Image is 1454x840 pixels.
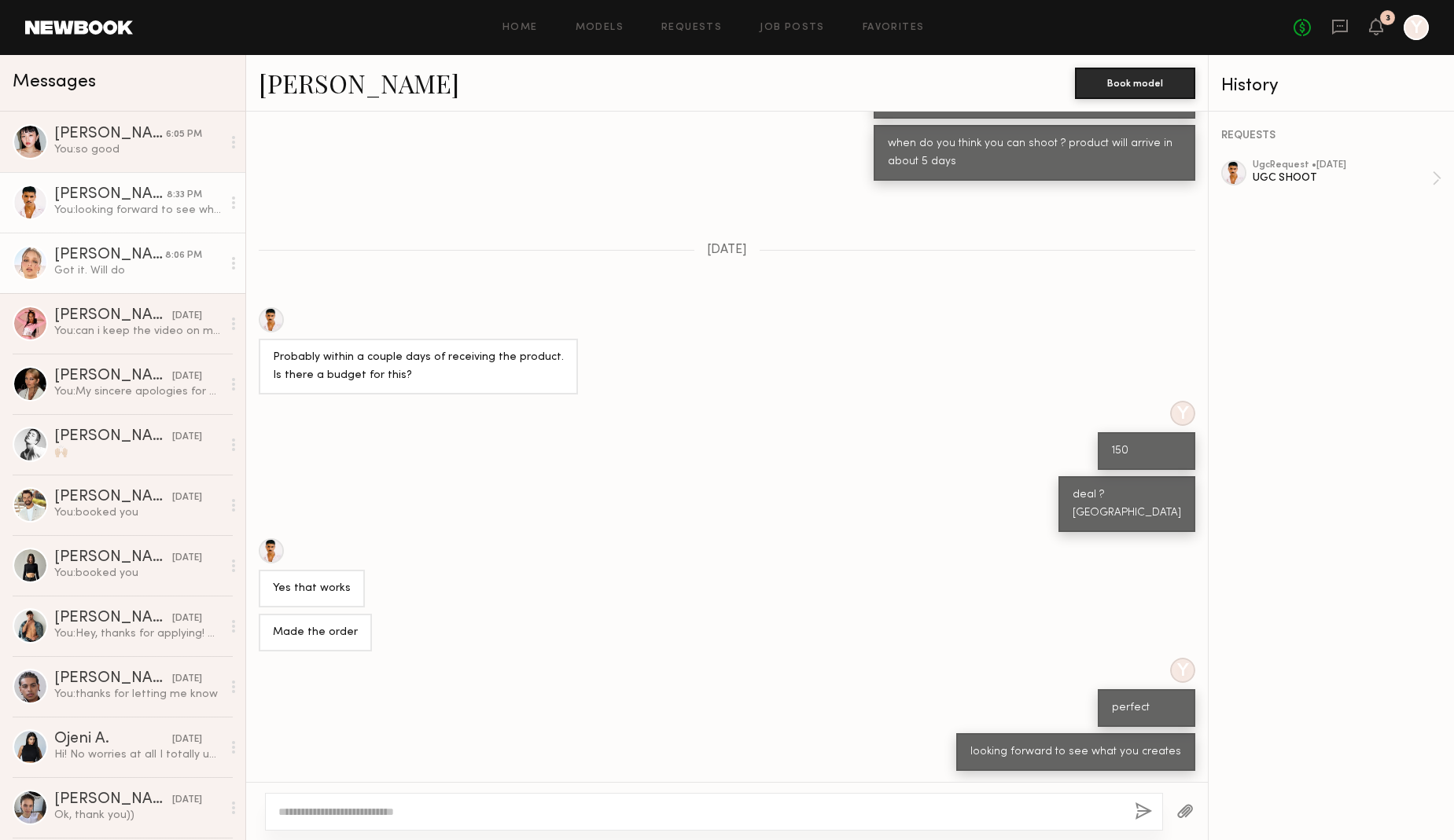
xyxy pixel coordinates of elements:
div: [DATE] [172,490,202,505]
div: Ok, thank you)) [54,808,222,823]
div: You: Hey, thanks for applying! We think you’re going to be a great fit. Just want to make sure yo... [54,626,222,641]
div: ugc Request • [DATE] [1253,160,1432,171]
div: deal ? [GEOGRAPHIC_DATA] [1073,486,1181,523]
div: [DATE] [172,732,202,747]
div: [PERSON_NAME] [54,369,172,384]
div: [PERSON_NAME] [54,792,172,808]
div: [DATE] [172,551,202,566]
div: Ojeni A. [54,732,172,747]
a: Requests [661,23,722,33]
span: [DATE] [707,244,747,257]
div: [PERSON_NAME] [54,490,172,505]
a: Book model [1075,75,1195,89]
div: [DATE] [172,369,202,384]
div: You: so good [54,142,222,157]
div: 🙌🏼 [54,445,222,460]
a: Y [1404,15,1429,40]
div: Hi! No worries at all I totally understand :) yes I’m still open to working together! [54,747,222,762]
a: Favorites [863,23,925,33]
div: perfect [1112,699,1181,717]
div: [DATE] [172,309,202,324]
div: Made the order [273,624,358,642]
a: [PERSON_NAME] [259,66,459,100]
div: [DATE] [172,672,202,687]
div: Got it. Will do [54,263,222,278]
div: 150 [1112,442,1181,460]
div: You: thanks for letting me know [54,687,222,702]
div: [PERSON_NAME] [54,611,172,626]
div: [DATE] [172,611,202,626]
div: [PERSON_NAME] [54,248,165,263]
a: ugcRequest •[DATE]UGC SHOOT [1253,160,1441,196]
div: UGC SHOOT [1253,171,1432,185]
a: Models [576,23,624,33]
div: 8:33 PM [167,188,202,203]
div: You: booked you [54,566,222,581]
div: [PERSON_NAME] [54,550,172,566]
div: [PERSON_NAME] [54,429,172,445]
div: [DATE] [172,793,202,808]
div: Probably within a couple days of receiving the product. Is there a budget for this? [273,349,564,385]
div: 8:06 PM [165,248,202,263]
button: Book model [1075,68,1195,99]
div: REQUESTS [1221,130,1441,141]
div: [PERSON_NAME] [54,671,172,687]
div: Yes that works [273,580,351,598]
span: Messages [13,73,96,91]
div: [DATE] [172,430,202,445]
div: You: My sincere apologies for my outrageously late response! Would you still like to work together? [54,384,222,399]
a: Job Posts [760,23,825,33]
div: You: booked you [54,505,222,520]
a: Home [502,23,538,33]
div: You: looking forward to see what you creates [54,203,222,218]
div: when do you think you can shoot ? product will arrive in about 5 days [888,135,1181,171]
div: [PERSON_NAME] [54,187,167,203]
div: History [1221,77,1441,95]
div: 3 [1386,14,1390,23]
div: 6:05 PM [166,127,202,142]
div: You: can i keep the video on my iinstagram feed though ? [54,324,222,339]
div: [PERSON_NAME] [54,127,166,142]
div: [PERSON_NAME] [54,308,172,324]
div: looking forward to see what you creates [970,743,1181,761]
